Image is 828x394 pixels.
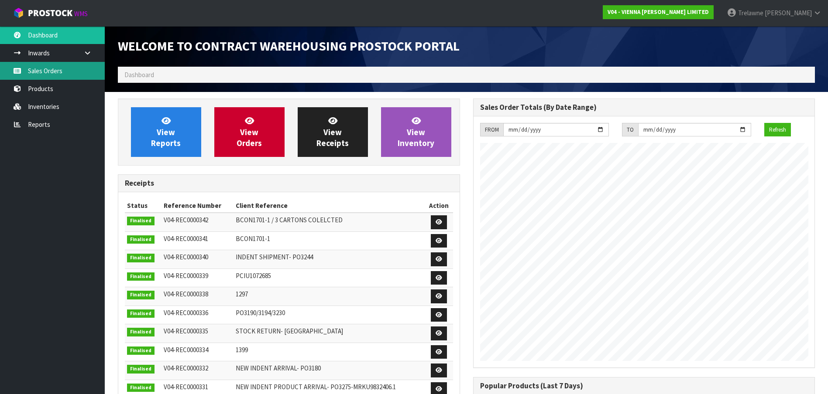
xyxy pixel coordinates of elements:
a: ViewReports [131,107,201,157]
span: ProStock [28,7,72,19]
span: Finalised [127,291,155,299]
span: V04-REC0000332 [164,364,208,372]
span: Welcome to Contract Warehousing ProStock Portal [118,38,460,54]
span: V04-REC0000339 [164,272,208,280]
span: V04-REC0000340 [164,253,208,261]
small: WMS [74,10,88,18]
span: Finalised [127,384,155,392]
strong: V04 - VIENNA [PERSON_NAME] LIMITED [608,8,709,16]
span: V04-REC0000334 [164,346,208,354]
span: Finalised [127,346,155,355]
span: NEW INDENT PRODUCT ARRIVAL- PO3275-MRKU9832406.1 [236,383,396,391]
span: View Reports [151,115,181,148]
th: Reference Number [161,199,234,213]
span: Dashboard [124,71,154,79]
h3: Sales Order Totals (By Date Range) [480,103,808,112]
span: STOCK RETURN- [GEOGRAPHIC_DATA] [236,327,343,335]
div: TO [622,123,638,137]
th: Action [425,199,453,213]
span: INDENT SHIPMENT- PO3244 [236,253,313,261]
h3: Popular Products (Last 7 Days) [480,382,808,390]
span: Trelawne [738,9,763,17]
span: Finalised [127,217,155,225]
span: NEW INDENT ARRIVAL- PO3180 [236,364,321,372]
span: V04-REC0000331 [164,383,208,391]
span: View Receipts [316,115,349,148]
span: V04-REC0000338 [164,290,208,298]
span: [PERSON_NAME] [765,9,812,17]
a: ViewInventory [381,107,451,157]
span: 1399 [236,346,248,354]
span: Finalised [127,254,155,262]
span: PCIU1072685 [236,272,271,280]
span: Finalised [127,235,155,244]
span: Finalised [127,365,155,374]
h3: Receipts [125,179,453,187]
span: View Orders [237,115,262,148]
span: V04-REC0000341 [164,234,208,243]
th: Status [125,199,161,213]
a: ViewOrders [214,107,285,157]
span: Finalised [127,309,155,318]
a: ViewReceipts [298,107,368,157]
span: V04-REC0000336 [164,309,208,317]
span: View Inventory [398,115,434,148]
span: Finalised [127,272,155,281]
span: Finalised [127,328,155,336]
div: FROM [480,123,503,137]
img: cube-alt.png [13,7,24,18]
span: V04-REC0000335 [164,327,208,335]
th: Client Reference [234,199,425,213]
span: BCON1701-1 / 3 CARTONS COLELCTED [236,216,343,224]
span: BCON1701-1 [236,234,270,243]
span: 1297 [236,290,248,298]
span: V04-REC0000342 [164,216,208,224]
span: PO3190/3194/3230 [236,309,285,317]
button: Refresh [764,123,791,137]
